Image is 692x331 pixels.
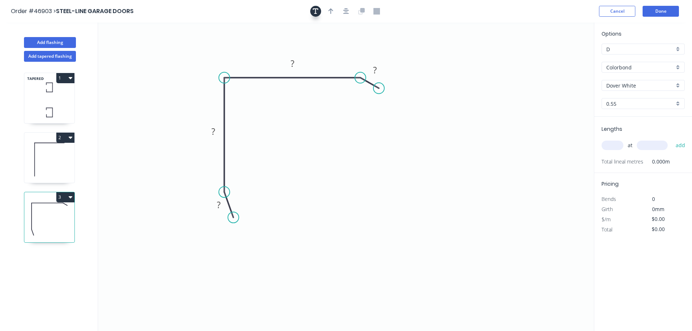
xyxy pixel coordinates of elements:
tspan: ? [217,199,220,211]
input: Price level [606,45,674,53]
span: STEEL-LINE GARAGE DOORS [56,7,134,15]
span: Total lineal metres [602,157,643,167]
span: 0.000m [643,157,670,167]
div: Add colour side arrow [305,19,356,28]
button: Done [643,6,679,17]
input: Thickness [606,100,674,108]
button: Add tapered flashing [24,51,76,62]
button: 2 [56,133,74,143]
tspan: ? [211,125,215,137]
span: Options [602,30,622,37]
span: Bends [602,195,616,202]
span: 0mm [652,206,664,213]
button: 1 [56,73,74,83]
button: Add flashing [24,37,76,48]
svg: 0 [98,23,594,331]
tspan: ? [291,57,294,69]
button: add [672,139,689,152]
span: Lengths [602,125,622,133]
button: 3 [56,192,74,202]
span: $/m [602,216,611,223]
input: Colour [606,82,674,89]
span: 0 [652,195,655,202]
span: Order #46903 > [11,7,56,15]
span: Girth [602,206,613,213]
span: Pricing [602,180,619,187]
tspan: ? [373,64,377,76]
button: Cancel [599,6,635,17]
input: Material [606,64,674,71]
span: at [628,140,632,150]
span: Total [602,226,612,233]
